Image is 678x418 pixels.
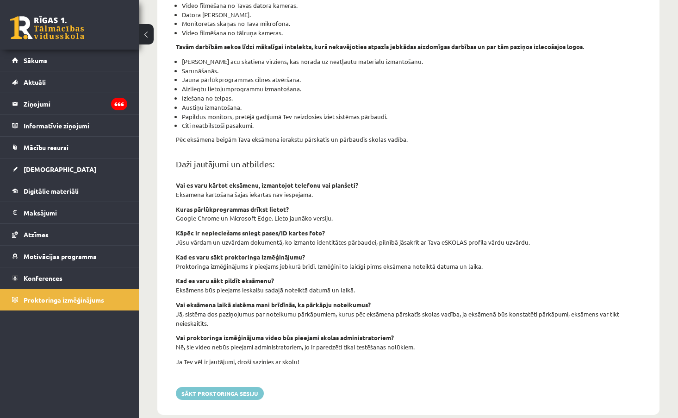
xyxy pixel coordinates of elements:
p: Jūsu vārdam un uzvārdam dokumentā, ko izmanto identitātes pārbaudei, pilnībā jāsakrīt ar Tava eSK... [176,238,641,247]
li: Video filmēšana no tālruņa kameras. [182,28,641,38]
a: Sākums [12,50,127,71]
h2: Daži jautājumi un atbildes: [176,159,641,169]
span: [DEMOGRAPHIC_DATA] [24,165,96,173]
p: Pēc eksāmena beigām Tava eksāmena ierakstu pārskatīs un pārbaudīs skolas vadība. [176,135,641,144]
li: Austiņu izmantošana. [182,103,641,112]
a: Konferences [12,267,127,289]
p: Nē, šie video nebūs pieejami administratoriem, jo ir paredzēti tikai testēšanas nolūkiem. [176,342,641,352]
legend: Maksājumi [24,202,127,223]
li: Aizliegtu lietojumprogrammu izmantošana. [182,84,641,94]
strong: Kad es varu sākt pildīt eksāmenu? [176,277,274,285]
li: [PERSON_NAME] acu skatiena virziens, kas norāda uz neatļautu materiālu izmantošanu. [182,57,641,66]
li: Iziešana no telpas. [182,94,641,103]
strong: Vai eksāmena laikā sistēma mani brīdīnās, ka pārkāpju noteikumus? [176,301,371,309]
li: Video filmēšana no Tavas datora kameras. [182,1,641,10]
li: Monitorētas skaņas no Tava mikrofona. [182,19,641,28]
p: Eksāmens būs pieejams ieskaišu sadaļā noteiktā datumā un laikā. [176,285,641,295]
a: Informatīvie ziņojumi [12,115,127,136]
strong: Kāpēc ir nepieciešams sniegt pases/ID kartes foto? [176,229,325,237]
span: Sākums [24,56,47,64]
span: Konferences [24,274,62,282]
span: Digitālie materiāli [24,187,79,195]
p: Proktoringa izmēģinājums ir pieejams jebkurā brīdī. Izmēģini to laicīgi pirms eksāmena noteiktā d... [176,262,641,271]
a: Proktoringa izmēģinājums [12,289,127,310]
li: Citi neatbilstoši pasākumi. [182,121,641,130]
strong: Kuras pārlūkprogrammas drīkst lietot? [176,205,289,213]
button: Sākt proktoringa sesiju [176,387,264,400]
strong: Vai proktoringa izmēģinājuma video būs pieejami skolas administratoriem? [176,334,394,342]
strong: Tavām darbībām sekos līdzi mākslīgai intelekts, kurš nekavējoties atpazīs jebkādas aizdomīgas dar... [176,43,584,51]
p: Ja Tev vēl ir jautājumi, droši sazinies ar skolu! [176,357,641,367]
li: Datora [PERSON_NAME]. [182,10,641,19]
p: Google Chrome un Microsoft Edge. Lieto jaunāko versiju. [176,214,641,223]
span: Motivācijas programma [24,252,97,260]
legend: Informatīvie ziņojumi [24,115,127,136]
strong: Kad es varu sākt proktoringa izmēģinājumu? [176,253,305,261]
span: Atzīmes [24,230,49,239]
strong: Vai es varu kārtot eksāmenu, izmantojot telefonu vai planšeti? [176,181,358,189]
a: Digitālie materiāli [12,180,127,202]
span: Mācību resursi [24,143,68,152]
span: Aktuāli [24,78,46,86]
a: Aktuāli [12,71,127,93]
li: Jauna pārlūkprogrammas cilnes atvēršana. [182,75,641,84]
legend: Ziņojumi [24,93,127,114]
p: Jā, sistēma dos paziņojumus par noteikumu pārkāpumiem, kurus pēc eksāmena pārskatīs skolas vadība... [176,310,641,328]
a: Rīgas 1. Tālmācības vidusskola [10,16,84,39]
a: Atzīmes [12,224,127,245]
i: 666 [111,98,127,110]
a: Ziņojumi666 [12,93,127,114]
span: Proktoringa izmēģinājums [24,296,104,304]
a: Maksājumi [12,202,127,223]
a: Motivācijas programma [12,246,127,267]
a: Mācību resursi [12,137,127,158]
a: [DEMOGRAPHIC_DATA] [12,158,127,180]
p: Eksāmena kārtošana šajās iekārtās nav iespējama. [176,190,641,199]
li: Papildus monitors, pretējā gadījumā Tev neizdosies iziet sistēmas pārbaudi. [182,112,641,121]
li: Sarunāšanās. [182,66,641,76]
